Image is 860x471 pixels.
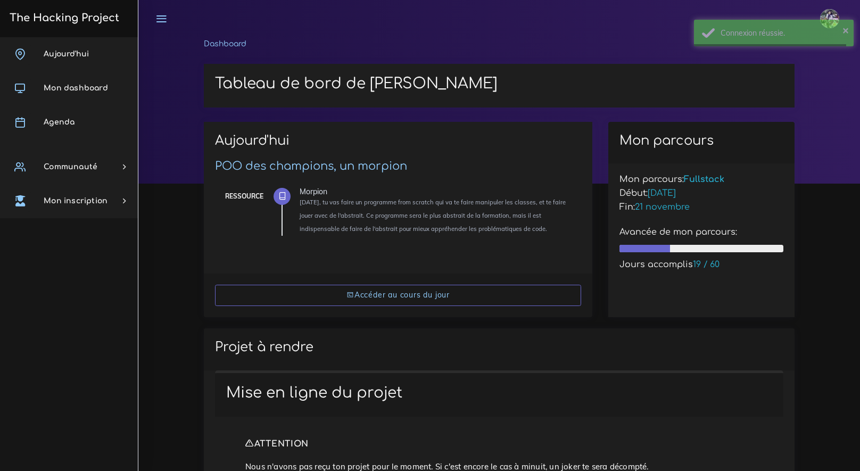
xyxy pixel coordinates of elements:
a: POO des champions, un morpion [215,160,407,172]
span: Mon inscription [44,197,107,205]
h5: Jours accomplis [619,260,783,270]
span: [DATE] [648,188,676,198]
h1: Tableau de bord de [PERSON_NAME] [215,75,783,93]
span: Fullstack [684,175,724,184]
h2: Mon parcours [619,133,783,148]
h5: Fin: [619,202,783,212]
h2: Aujourd'hui [215,133,581,156]
button: × [842,24,849,35]
img: eg54bupqcshyolnhdacp.jpg [820,9,839,28]
span: 19 / 60 [693,260,720,269]
div: Connexion réussie. [721,28,846,38]
h1: Mise en ligne du projet [226,384,772,402]
div: Morpion [300,188,573,195]
h4: ATTENTION [245,439,753,449]
div: Ressource [225,191,263,202]
span: 21 novembre [635,202,690,212]
a: Dashboard [204,40,246,48]
span: Mon dashboard [44,84,108,92]
a: Accéder au cours du jour [215,285,581,307]
small: [DATE], tu vas faire un programme from scratch qui va te faire manipuler les classes, et te faire... [300,199,566,233]
span: Aujourd'hui [44,50,89,58]
h5: Mon parcours: [619,175,783,185]
h5: Début: [619,188,783,199]
span: Communauté [44,163,97,171]
span: Agenda [44,118,75,126]
h2: Projet à rendre [215,340,783,355]
h3: The Hacking Project [6,12,119,24]
h5: Avancée de mon parcours: [619,227,783,237]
